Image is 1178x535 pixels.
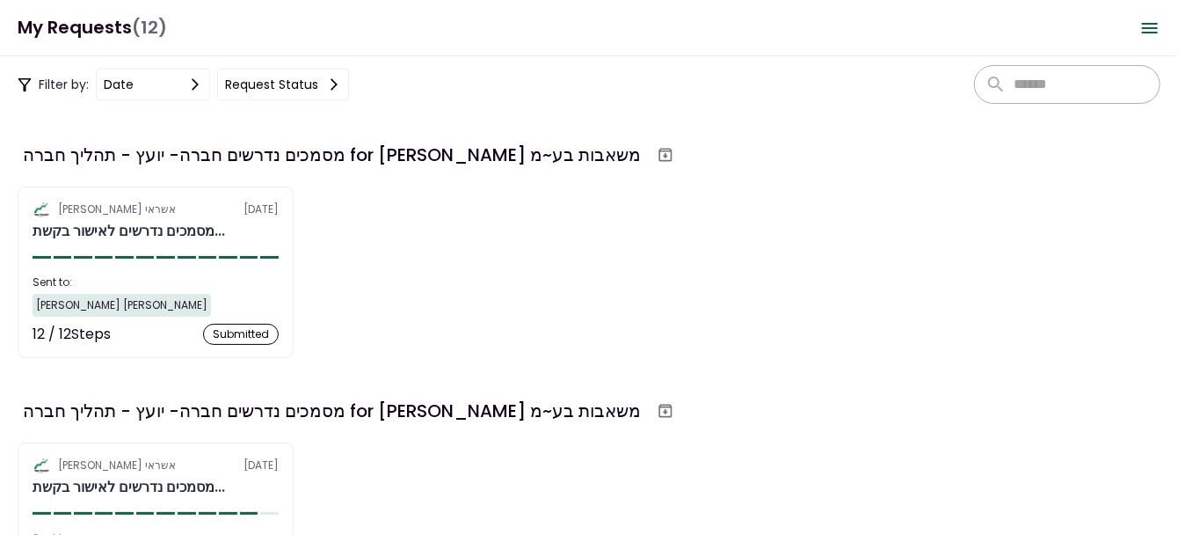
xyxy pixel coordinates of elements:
button: date [96,69,210,100]
div: Filter by: [18,69,349,100]
div: מסמכים נדרשים לאישור בקשת חברה- יועץ [33,477,225,498]
img: Partner logo [33,202,51,217]
button: Request status [217,69,349,100]
img: Partner logo [33,458,51,473]
div: [PERSON_NAME] אשראי [58,458,176,473]
div: מסמכים נדרשים לאישור בקשת חברה- יועץ [33,221,225,242]
button: Archive workflow [650,139,681,171]
button: Open menu [1129,7,1171,49]
div: 12 / 12 Steps [33,324,111,345]
div: date [104,75,134,94]
span: (12) [132,10,167,46]
h1: My Requests [18,10,167,46]
div: submitted [203,324,279,345]
button: Archive workflow [650,395,681,427]
div: מסמכים נדרשים חברה- יועץ - תהליך חברה for [PERSON_NAME] משאבות בע~מ [23,142,641,168]
div: [PERSON_NAME] [PERSON_NAME] [33,294,211,317]
div: [PERSON_NAME] אשראי [58,202,176,217]
div: [DATE] [33,202,279,217]
div: מסמכים נדרשים חברה- יועץ - תהליך חברה for [PERSON_NAME] משאבות בע~מ [23,398,641,424]
div: Sent to: [33,275,279,290]
div: [DATE] [33,458,279,473]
